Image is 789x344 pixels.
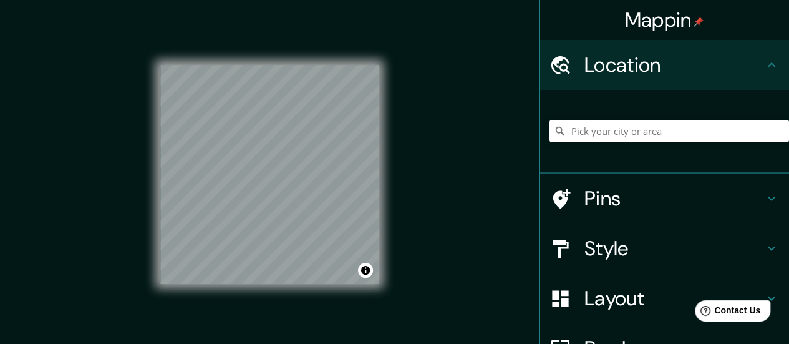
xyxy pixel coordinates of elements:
[160,65,379,284] canvas: Map
[678,295,775,330] iframe: Help widget launcher
[584,236,764,261] h4: Style
[358,263,373,278] button: Toggle attribution
[549,120,789,142] input: Pick your city or area
[584,52,764,77] h4: Location
[540,224,789,273] div: Style
[584,286,764,311] h4: Layout
[540,174,789,224] div: Pins
[694,17,704,27] img: pin-icon.png
[584,186,764,211] h4: Pins
[625,7,704,32] h4: Mappin
[540,40,789,90] div: Location
[540,273,789,323] div: Layout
